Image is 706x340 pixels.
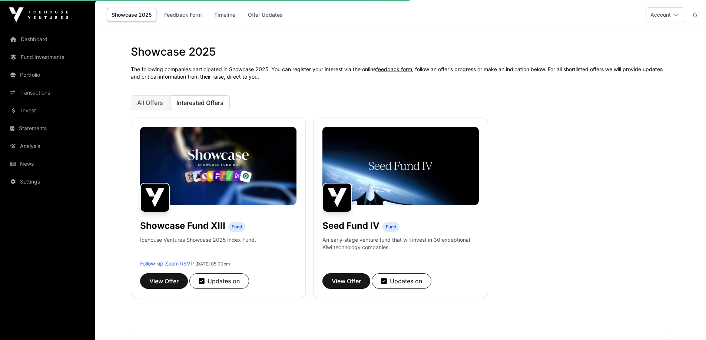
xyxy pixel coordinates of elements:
[137,99,163,106] span: All Offers
[376,66,412,72] a: feedback form
[159,8,206,22] a: Feedback Form
[332,277,361,285] span: View Offer
[386,224,396,230] span: Fund
[669,304,706,340] iframe: Chat Widget
[107,8,156,22] a: Showcase 2025
[372,273,431,289] button: Updates on
[6,138,89,154] a: Analysis
[131,95,169,110] button: All Offers
[381,277,422,285] div: Updates on
[232,224,242,230] span: Fund
[131,45,670,58] h1: Showcase 2025
[140,127,296,205] img: Showcase-Fund-Banner-1.jpg
[322,273,370,289] button: View Offer
[140,220,225,232] h1: Showcase Fund XIII
[199,277,240,285] div: Updates on
[6,31,89,47] a: Dashboard
[6,49,89,65] a: Fund Investments
[322,220,379,232] h1: Seed Fund IV
[209,8,240,22] a: Timeline
[6,85,89,101] a: Transactions
[243,8,288,22] a: Offer Updates
[9,7,68,22] img: Icehouse Ventures Logo
[322,127,479,205] img: Seed-Fund-4_Banner.jpg
[195,261,230,267] span: [DATE] 05:00pm
[6,102,89,119] a: Invest
[189,273,249,289] button: Updates on
[6,174,89,190] a: Settings
[322,236,479,251] p: An early-stage venture fund that will invest in 30 exceptional Kiwi technology companies.
[140,260,194,267] a: Follow-up Zoom RSVP
[140,183,170,212] img: Showcase Fund XIII
[131,66,670,80] p: The following companies participated in Showcase 2025. You can register your interest via the onl...
[149,277,179,285] span: View Offer
[6,156,89,172] a: News
[140,273,188,289] button: View Offer
[6,67,89,83] a: Portfolio
[6,120,89,136] a: Statements
[646,7,685,22] button: Account
[176,99,223,106] span: Interested Offers
[170,95,230,110] button: Interested Offers
[140,236,256,244] p: Icehouse Ventures Showcase 2025 Index Fund.
[322,183,352,212] img: Seed Fund IV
